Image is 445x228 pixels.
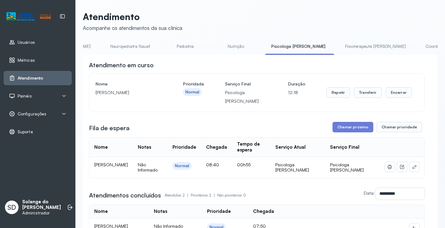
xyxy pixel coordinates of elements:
[183,80,204,88] h4: Prioridade
[9,57,66,63] a: Métricas
[22,199,61,211] p: Solange do [PERSON_NAME]
[206,162,219,167] span: 08:40
[237,141,265,153] div: Tempo de espera
[138,162,158,173] span: Não Informado
[376,122,422,132] button: Chamar prioridade
[89,61,154,69] h3: Atendimento em curso
[225,80,267,88] h4: Serviço Final
[18,58,35,63] span: Métricas
[354,87,382,98] button: Transferir
[94,162,128,167] span: [PERSON_NAME]
[288,80,305,88] h4: Duração
[83,25,182,31] div: Acompanhe os atendimentos da sua clínica
[89,124,129,132] h3: Fila de espera
[185,89,200,95] div: Normal
[9,39,66,45] a: Usuários
[265,41,332,52] a: Psicologa [PERSON_NAME]
[275,162,320,173] div: Psicologa [PERSON_NAME]
[217,191,246,200] p: Não prioritários: 0
[165,191,191,200] p: Atendidos: 2
[237,162,251,167] span: 00h55
[339,41,412,52] a: Fisioterapeuta [PERSON_NAME]
[214,193,215,197] span: |
[386,87,412,98] button: Encerrar
[94,144,108,150] div: Nome
[253,209,274,214] div: Chegada
[9,75,66,81] a: Atendimento
[18,129,33,135] span: Suporte
[22,210,61,216] p: Administrador
[214,41,258,52] a: Nutrição
[326,87,350,98] button: Repetir
[104,41,156,52] a: Neuropediatra Nauef
[206,144,227,150] div: Chegada
[94,209,108,214] div: Nome
[225,88,267,106] p: Psicologa [PERSON_NAME]
[18,76,43,81] span: Atendimento
[18,111,46,117] span: Configurações
[364,190,375,196] label: Data:
[18,93,32,99] span: Painéis
[191,191,217,200] p: Prioritários: 2
[172,144,196,150] div: Prioridade
[95,80,162,88] h4: Nome
[83,11,182,22] p: Atendimento
[95,88,162,97] p: [PERSON_NAME]
[288,88,305,97] p: 12:18
[187,193,188,197] span: |
[330,144,359,150] div: Serviço Final
[89,191,161,200] h3: Atendimentos concluídos
[175,163,189,168] div: Normal
[330,162,364,173] span: Psicologa [PERSON_NAME]
[333,122,373,132] button: Chamar próximo
[154,209,167,214] div: Notas
[207,209,231,214] div: Prioridade
[164,41,207,52] a: Pediatria
[18,40,35,45] span: Usuários
[6,11,51,22] img: Logotipo do estabelecimento
[275,144,306,150] div: Serviço Atual
[138,144,151,150] div: Notas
